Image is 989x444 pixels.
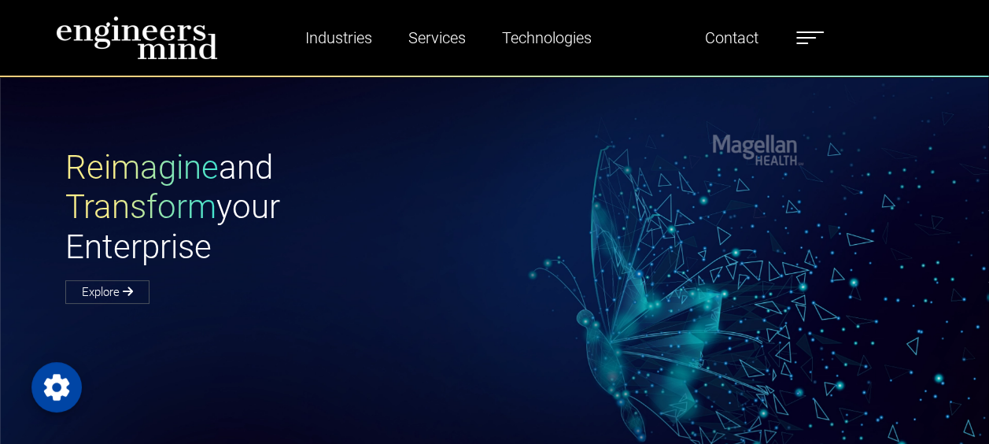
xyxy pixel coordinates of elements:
a: Services [402,20,472,56]
img: logo [56,16,218,60]
a: Technologies [496,20,598,56]
h1: and your Enterprise [65,148,495,267]
a: Contact [699,20,765,56]
a: Explore [65,280,149,304]
span: Transform [65,187,216,226]
span: Reimagine [65,148,219,187]
a: Industries [299,20,378,56]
